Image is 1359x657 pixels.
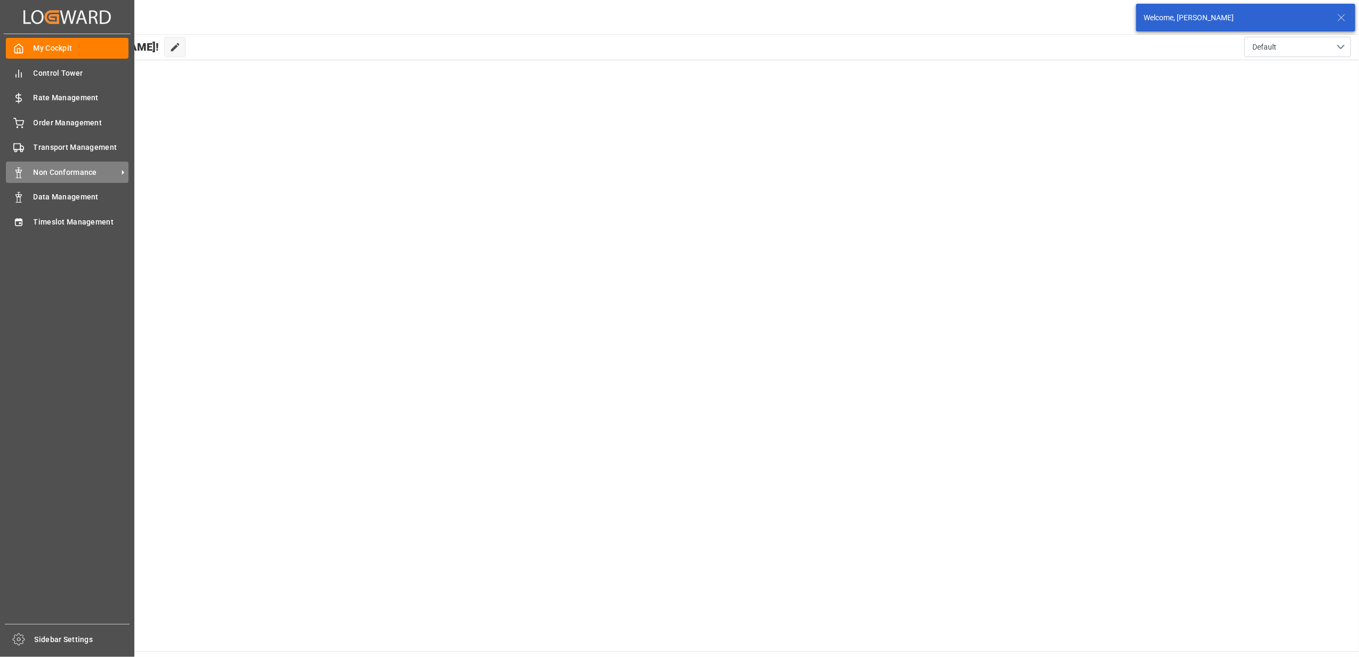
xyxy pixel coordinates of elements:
a: Data Management [6,187,128,207]
span: Order Management [34,117,129,129]
a: My Cockpit [6,38,128,59]
span: My Cockpit [34,43,129,54]
a: Rate Management [6,87,128,108]
div: Welcome, [PERSON_NAME] [1144,12,1327,23]
a: Timeslot Management [6,211,128,232]
span: Sidebar Settings [35,634,130,645]
a: Order Management [6,112,128,133]
span: Default [1252,42,1276,53]
span: Transport Management [34,142,129,153]
button: open menu [1244,37,1351,57]
span: Data Management [34,191,129,203]
a: Control Tower [6,62,128,83]
span: Rate Management [34,92,129,103]
span: Non Conformance [34,167,118,178]
a: Transport Management [6,137,128,158]
span: Timeslot Management [34,217,129,228]
span: Control Tower [34,68,129,79]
